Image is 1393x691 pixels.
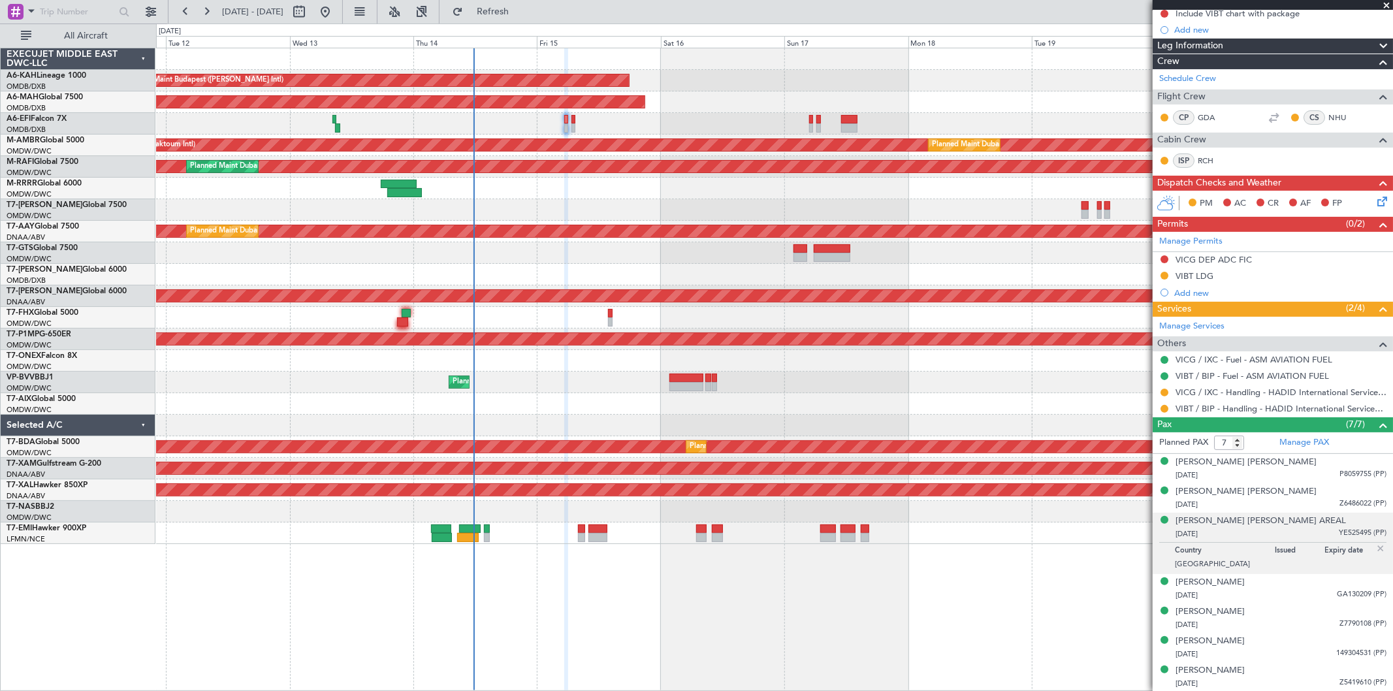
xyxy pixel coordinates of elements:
[1176,649,1198,659] span: [DATE]
[7,158,34,166] span: M-RAFI
[1157,89,1206,104] span: Flight Crew
[446,1,524,22] button: Refresh
[1176,679,1198,688] span: [DATE]
[1157,336,1186,351] span: Others
[1176,576,1245,589] div: [PERSON_NAME]
[290,36,413,48] div: Wed 13
[7,93,83,101] a: A6-MAHGlobal 7500
[466,7,520,16] span: Refresh
[1176,590,1198,600] span: [DATE]
[1175,546,1275,559] p: Country
[7,72,37,80] span: A6-KAH
[7,115,67,123] a: A6-EFIFalcon 7X
[1159,436,1208,449] label: Planned PAX
[1332,197,1342,210] span: FP
[7,352,77,360] a: T7-ONEXFalcon 8X
[7,503,35,511] span: T7-NAS
[190,221,319,241] div: Planned Maint Dubai (Al Maktoum Intl)
[7,362,52,372] a: OMDW/DWC
[1279,436,1329,449] a: Manage PAX
[1159,235,1223,248] a: Manage Permits
[1339,619,1386,630] span: Z7790108 (PP)
[1176,8,1300,19] div: Include VIBT chart with package
[1157,54,1179,69] span: Crew
[7,137,40,144] span: M-AMBR
[7,309,78,317] a: T7-FHXGlobal 5000
[1157,217,1188,232] span: Permits
[34,31,138,40] span: All Aircraft
[7,137,84,144] a: M-AMBRGlobal 5000
[1157,302,1191,317] span: Services
[1173,153,1194,168] div: ISP
[7,383,52,393] a: OMDW/DWC
[1339,677,1386,688] span: Z5419610 (PP)
[7,448,52,458] a: OMDW/DWC
[1176,515,1346,528] div: [PERSON_NAME] [PERSON_NAME] AREAL
[7,438,35,446] span: T7-BDA
[7,405,52,415] a: OMDW/DWC
[1304,110,1325,125] div: CS
[7,319,52,329] a: OMDW/DWC
[190,157,319,176] div: Planned Maint Dubai (Al Maktoum Intl)
[7,244,33,252] span: T7-GTS
[1159,320,1225,333] a: Manage Services
[159,26,181,37] div: [DATE]
[7,374,35,381] span: VP-BVV
[7,395,31,403] span: T7-AIX
[908,36,1032,48] div: Mon 18
[7,266,82,274] span: T7-[PERSON_NAME]
[7,287,127,295] a: T7-[PERSON_NAME]Global 6000
[1174,287,1386,298] div: Add new
[7,309,34,317] span: T7-FHX
[1176,403,1386,414] a: VIBT / BIP - Handling - HADID International Services, FZE
[7,374,54,381] a: VP-BVVBBJ1
[7,470,45,479] a: DNAA/ABV
[7,297,45,307] a: DNAA/ABV
[1300,197,1311,210] span: AF
[1032,36,1155,48] div: Tue 19
[7,158,78,166] a: M-RAFIGlobal 7500
[14,25,142,46] button: All Aircraft
[453,372,581,392] div: Planned Maint Dubai (Al Maktoum Intl)
[7,72,86,80] a: A6-KAHLineage 1000
[7,189,52,199] a: OMDW/DWC
[7,201,127,209] a: T7-[PERSON_NAME]Global 7500
[7,233,45,242] a: DNAA/ABV
[7,352,41,360] span: T7-ONEX
[1176,620,1198,630] span: [DATE]
[1339,469,1386,480] span: P8059755 (PP)
[932,135,1061,155] div: Planned Maint Dubai (Al Maktoum Intl)
[1174,24,1386,35] div: Add new
[7,103,46,113] a: OMDB/DXB
[7,93,39,101] span: A6-MAH
[1176,270,1213,281] div: VIBT LDG
[7,254,52,264] a: OMDW/DWC
[1198,112,1227,123] a: GDA
[537,36,660,48] div: Fri 15
[7,223,35,231] span: T7-AAY
[1339,498,1386,509] span: Z6486022 (PP)
[7,276,46,285] a: OMDB/DXB
[1176,456,1317,469] div: [PERSON_NAME] [PERSON_NAME]
[7,481,33,489] span: T7-XAL
[7,513,52,522] a: OMDW/DWC
[1328,112,1358,123] a: NHU
[1173,110,1194,125] div: CP
[1275,546,1325,559] p: Issued
[116,71,283,90] div: Unplanned Maint Budapest ([PERSON_NAME] Intl)
[1176,664,1245,677] div: [PERSON_NAME]
[7,524,32,532] span: T7-EMI
[784,36,908,48] div: Sun 17
[7,146,52,156] a: OMDW/DWC
[1159,72,1216,86] a: Schedule Crew
[7,223,79,231] a: T7-AAYGlobal 7500
[1157,39,1223,54] span: Leg Information
[7,201,82,209] span: T7-[PERSON_NAME]
[1325,546,1375,559] p: Expiry date
[1176,387,1386,398] a: VICG / IXC - Handling - HADID International Services, FZE
[40,2,115,22] input: Trip Number
[1175,559,1275,572] p: [GEOGRAPHIC_DATA]
[1337,589,1386,600] span: GA130209 (PP)
[1346,301,1365,315] span: (2/4)
[1176,635,1245,648] div: [PERSON_NAME]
